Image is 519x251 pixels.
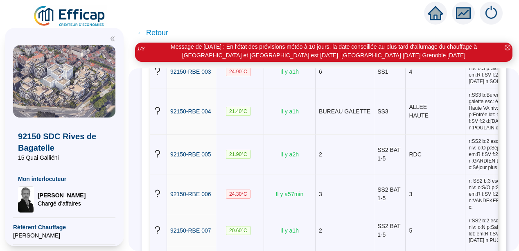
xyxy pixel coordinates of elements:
[226,226,250,235] span: 20.60 °C
[170,150,211,159] a: 92150-RBE 005
[38,199,86,208] span: Chargé d'affaires
[148,43,499,60] div: Message de [DATE] : En l'état des prévisions météo à 10 jours, la date conseillée au plus tard d'...
[280,227,299,234] span: Il y a 1 h
[170,68,211,75] span: 92150-RBE 003
[276,191,304,197] span: Il y a 57 min
[170,107,211,116] a: 92150-RBE 004
[33,5,107,28] img: efficap energie logo
[319,227,322,234] span: 2
[38,191,86,199] span: [PERSON_NAME]
[137,45,144,52] i: 1 / 3
[319,191,322,197] span: 3
[170,68,211,76] a: 92150-RBE 003
[280,151,299,158] span: Il y a 2 h
[377,68,388,75] span: SS1
[377,108,388,115] span: SS3
[18,131,111,154] span: 92150 SDC Rives de Bagatelle
[170,151,211,158] span: 92150-RBE 005
[319,68,322,75] span: 6
[377,223,400,238] span: SS2 BAT 1-5
[505,45,510,50] span: close-circle
[18,154,111,162] span: 15 Quai Galliéni
[480,2,503,25] img: alerts
[170,227,211,234] span: 92150-RBE 007
[226,107,250,116] span: 21.40 °C
[226,190,250,199] span: 24.30 °C
[280,108,299,115] span: Il y a 1 h
[409,104,428,119] span: ALLEE HAUTE
[456,6,471,20] span: fund
[409,191,412,197] span: 3
[409,68,412,75] span: 4
[13,223,115,231] span: Référent Chauffage
[319,151,322,158] span: 2
[170,108,211,115] span: 92150-RBE 004
[170,190,211,199] a: 92150-RBE 006
[153,149,162,158] span: question
[153,189,162,198] span: question
[18,175,111,183] span: Mon interlocuteur
[170,191,211,197] span: 92150-RBE 006
[377,186,400,201] span: SS2 BAT 1-5
[13,231,115,240] span: [PERSON_NAME]
[226,67,250,76] span: 24.90 °C
[153,106,162,115] span: question
[170,226,211,235] a: 92150-RBE 007
[280,68,299,75] span: Il y a 1 h
[153,67,162,75] span: question
[137,27,168,38] span: ← Retour
[428,6,443,20] span: home
[226,150,250,159] span: 21.90 °C
[319,108,370,115] span: BUREAU GALETTE
[153,226,162,234] span: question
[110,36,115,42] span: double-left
[18,186,34,213] img: Chargé d'affaires
[409,227,412,234] span: 5
[377,147,400,162] span: SS2 BAT 1-5
[409,151,421,158] span: RDC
